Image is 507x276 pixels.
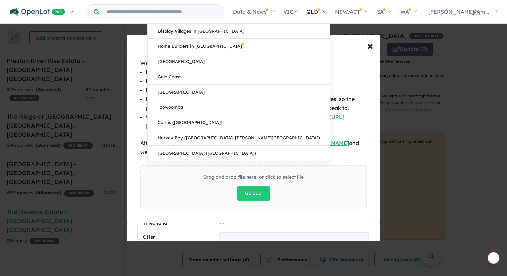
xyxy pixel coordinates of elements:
[10,8,65,16] img: Openlot PRO Logo White
[203,173,304,181] div: Drag and drop file here, or click to select file
[237,186,270,201] button: Upload
[148,24,330,39] a: Display Villages in [GEOGRAPHIC_DATA]
[148,130,330,146] a: Hervey Bay ([GEOGRAPHIC_DATA]–[PERSON_NAME][GEOGRAPHIC_DATA])
[148,146,330,161] a: [GEOGRAPHIC_DATA] ([GEOGRAPHIC_DATA])
[140,59,367,68] div: We accept images in the below format via upload:
[146,113,367,131] li: We recommend you resize your high-res images and compress them via before uploading.
[148,115,330,130] a: Cairns ([GEOGRAPHIC_DATA])
[148,100,330,115] a: Toowoomba
[148,85,330,100] a: [GEOGRAPHIC_DATA]
[148,39,330,54] a: Home Builders in [GEOGRAPHIC_DATA]
[146,86,367,95] li: Recommended image dimension 1200px*800px (minimum 300*200px)
[140,139,367,157] div: Alternatively email us your high-res files via and we will upload them for you.
[101,5,223,19] input: Try estate name, suburb, builder or developer
[146,77,367,86] li: File size: less than 1MB
[146,95,367,112] li: Please include any , & in the images, so the project page can better capture buyer enquiries for ...
[146,114,344,129] a: [URL][DOMAIN_NAME]
[146,68,367,77] li: File format: JPG, JPEG, PNG, WEBP, SVG
[428,8,489,15] span: [PERSON_NAME]@jm...
[148,69,330,85] a: Gold Coast
[148,54,330,69] a: [GEOGRAPHIC_DATA]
